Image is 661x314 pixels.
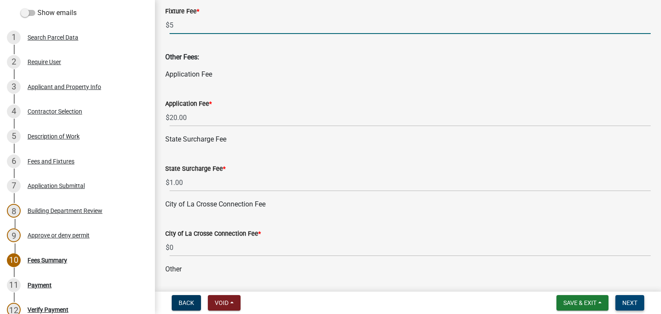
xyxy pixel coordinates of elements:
span: Next [622,299,637,306]
label: Application Fee [165,101,212,107]
span: Save & Exit [563,299,596,306]
div: Fees Summary [28,257,67,263]
div: State Surcharge Fee [165,134,651,145]
div: 9 [7,228,21,242]
span: $ [165,16,170,34]
button: Next [615,295,644,311]
div: 1 [7,31,21,44]
b: Other Fees: [165,53,199,61]
div: Require User [28,59,61,65]
div: 7 [7,179,21,193]
span: Void [215,299,229,306]
div: 6 [7,154,21,168]
div: Building Department Review [28,208,102,214]
button: Back [172,295,201,311]
span: $ [165,174,170,191]
span: Back [179,299,194,306]
button: Void [208,295,241,311]
button: Save & Exit [556,295,608,311]
div: Search Parcel Data [28,34,78,40]
div: Approve or deny permit [28,232,90,238]
div: 4 [7,105,21,118]
div: Application Submittal [28,183,85,189]
div: Fees and Fixtures [28,158,74,164]
span: $ [165,239,170,256]
div: Application Fee [165,69,651,80]
div: Payment [28,282,52,288]
div: 10 [7,253,21,267]
div: City of La Crosse Connection Fee [165,199,651,209]
div: 8 [7,204,21,218]
div: Contractor Selection [28,108,82,114]
div: 3 [7,80,21,94]
div: Description of Work [28,133,80,139]
div: 11 [7,278,21,292]
div: 2 [7,55,21,69]
label: Fixture Fee [165,9,199,15]
div: Applicant and Property Info [28,84,101,90]
div: Other [165,264,651,274]
span: $ [165,109,170,126]
label: Show emails [21,8,77,18]
div: Verify Payment [28,307,68,313]
div: 5 [7,129,21,143]
label: City of La Crosse Connection Fee [165,231,261,237]
label: State Surcharge Fee [165,166,225,172]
